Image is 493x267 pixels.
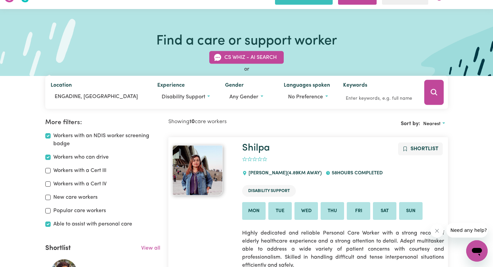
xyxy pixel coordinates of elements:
span: ( 4.89 km away) [287,171,322,176]
button: Sort search results [420,119,448,129]
div: 58 hours completed [326,164,387,182]
button: CS Whiz - AI Search [209,51,284,64]
button: Worker language preferences [284,91,332,103]
li: Available on Wed [294,202,318,220]
div: [PERSON_NAME] [242,164,325,182]
li: Available on Thu [321,202,344,220]
label: Workers with a Cert IV [53,180,107,188]
h2: Showing care workers [168,119,308,125]
iframe: Message from company [446,223,488,238]
label: Keywords [343,81,367,91]
label: Experience [157,81,185,91]
li: Available on Sat [373,202,396,220]
span: No preference [288,94,323,100]
label: Languages spoken [284,81,330,91]
li: Disability Support [242,185,296,197]
button: Add to shortlist [398,143,443,155]
span: Disability support [162,94,205,100]
span: Nearest [423,121,441,126]
label: New care workers [53,193,98,201]
li: Available on Fri [347,202,370,220]
b: 10 [189,119,195,124]
a: View all [141,246,160,251]
button: Search [424,80,444,105]
div: add rating by typing an integer from 0 to 5 or pressing arrow keys [242,156,267,163]
label: Gender [225,81,244,91]
input: Enter a suburb [51,91,147,103]
li: Available on Tue [268,202,292,220]
span: Any gender [229,94,258,100]
h2: Shortlist [45,244,71,252]
input: Enter keywords, e.g. full name, interests [343,93,415,104]
h1: Find a care or support worker [156,33,337,49]
a: Shilpa [242,143,270,153]
iframe: Button to launch messaging window [466,240,488,262]
span: Sort by: [401,121,420,126]
h2: More filters: [45,119,161,126]
span: Shortlist [410,146,438,152]
label: Able to assist with personal care [53,220,132,228]
button: Worker experience options [157,91,214,103]
a: Shilpa [172,145,234,195]
label: Location [51,81,72,91]
li: Available on Sun [399,202,423,220]
img: View Shilpa's profile [172,145,223,195]
li: Available on Mon [242,202,266,220]
label: Popular care workers [53,207,106,215]
label: Workers who can drive [53,153,109,161]
iframe: Close message [430,224,444,238]
button: Worker gender preference [225,91,273,103]
label: Workers with a Cert III [53,167,106,175]
label: Workers with an NDIS worker screening badge [53,132,161,148]
div: or [45,65,448,73]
